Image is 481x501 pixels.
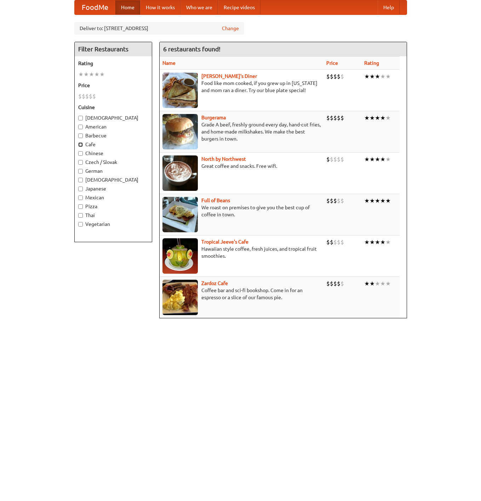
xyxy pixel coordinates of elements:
[370,155,375,163] li: ★
[162,80,321,94] p: Food like mom cooked, if you grew up in [US_STATE] and mom ran a diner. Try our blue plate special!
[78,104,148,111] h5: Cuisine
[201,156,246,162] a: North by Northwest
[162,114,198,149] img: burgerama.jpg
[340,114,344,122] li: $
[75,42,152,56] h4: Filter Restaurants
[78,151,83,156] input: Chinese
[162,280,198,315] img: zardoz.jpg
[340,73,344,80] li: $
[78,160,83,165] input: Czech / Slovak
[333,73,337,80] li: $
[380,73,385,80] li: ★
[364,197,370,205] li: ★
[162,197,198,232] img: beans.jpg
[78,60,148,67] h5: Rating
[201,280,228,286] b: Zardoz Cafe
[78,212,148,219] label: Thai
[162,73,198,108] img: sallys.jpg
[326,73,330,80] li: $
[337,114,340,122] li: $
[78,169,83,173] input: German
[370,114,375,122] li: ★
[78,195,83,200] input: Mexican
[340,238,344,246] li: $
[140,0,181,15] a: How it works
[78,187,83,191] input: Japanese
[78,221,148,228] label: Vegetarian
[78,82,148,89] h5: Price
[330,238,333,246] li: $
[78,178,83,182] input: [DEMOGRAPHIC_DATA]
[364,155,370,163] li: ★
[201,198,230,203] a: Full of Beans
[201,239,248,245] a: Tropical Jeeve's Cafe
[78,159,148,166] label: Czech / Slovak
[380,114,385,122] li: ★
[115,0,140,15] a: Home
[375,280,380,287] li: ★
[380,238,385,246] li: ★
[78,176,148,183] label: [DEMOGRAPHIC_DATA]
[337,197,340,205] li: $
[326,280,330,287] li: $
[380,197,385,205] li: ★
[201,115,226,120] b: Burgerama
[162,287,321,301] p: Coffee bar and sci-fi bookshop. Come in for an espresso or a slice of our famous pie.
[78,213,83,218] input: Thai
[385,280,391,287] li: ★
[385,197,391,205] li: ★
[78,222,83,227] input: Vegetarian
[78,167,148,175] label: German
[162,60,176,66] a: Name
[218,0,260,15] a: Recipe videos
[162,204,321,218] p: We roast on premises to give you the best cup of coffee in town.
[326,238,330,246] li: $
[85,92,89,100] li: $
[330,73,333,80] li: $
[364,60,379,66] a: Rating
[333,280,337,287] li: $
[380,155,385,163] li: ★
[78,142,83,147] input: Cafe
[94,70,99,78] li: ★
[89,92,92,100] li: $
[385,73,391,80] li: ★
[84,70,89,78] li: ★
[370,280,375,287] li: ★
[75,0,115,15] a: FoodMe
[385,114,391,122] li: ★
[337,73,340,80] li: $
[375,114,380,122] li: ★
[78,114,148,121] label: [DEMOGRAPHIC_DATA]
[78,92,82,100] li: $
[364,280,370,287] li: ★
[162,238,198,274] img: jeeves.jpg
[333,197,337,205] li: $
[326,60,338,66] a: Price
[375,155,380,163] li: ★
[330,197,333,205] li: $
[78,203,148,210] label: Pizza
[378,0,400,15] a: Help
[78,204,83,209] input: Pizza
[337,238,340,246] li: $
[222,25,239,32] a: Change
[162,245,321,260] p: Hawaiian style coffee, fresh juices, and tropical fruit smoothies.
[385,238,391,246] li: ★
[78,132,148,139] label: Barbecue
[340,280,344,287] li: $
[375,197,380,205] li: ★
[330,280,333,287] li: $
[78,194,148,201] label: Mexican
[326,197,330,205] li: $
[330,114,333,122] li: $
[162,121,321,142] p: Grade A beef, freshly ground every day, hand-cut fries, and home-made milkshakes. We make the bes...
[82,92,85,100] li: $
[89,70,94,78] li: ★
[337,280,340,287] li: $
[201,73,257,79] a: [PERSON_NAME]'s Diner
